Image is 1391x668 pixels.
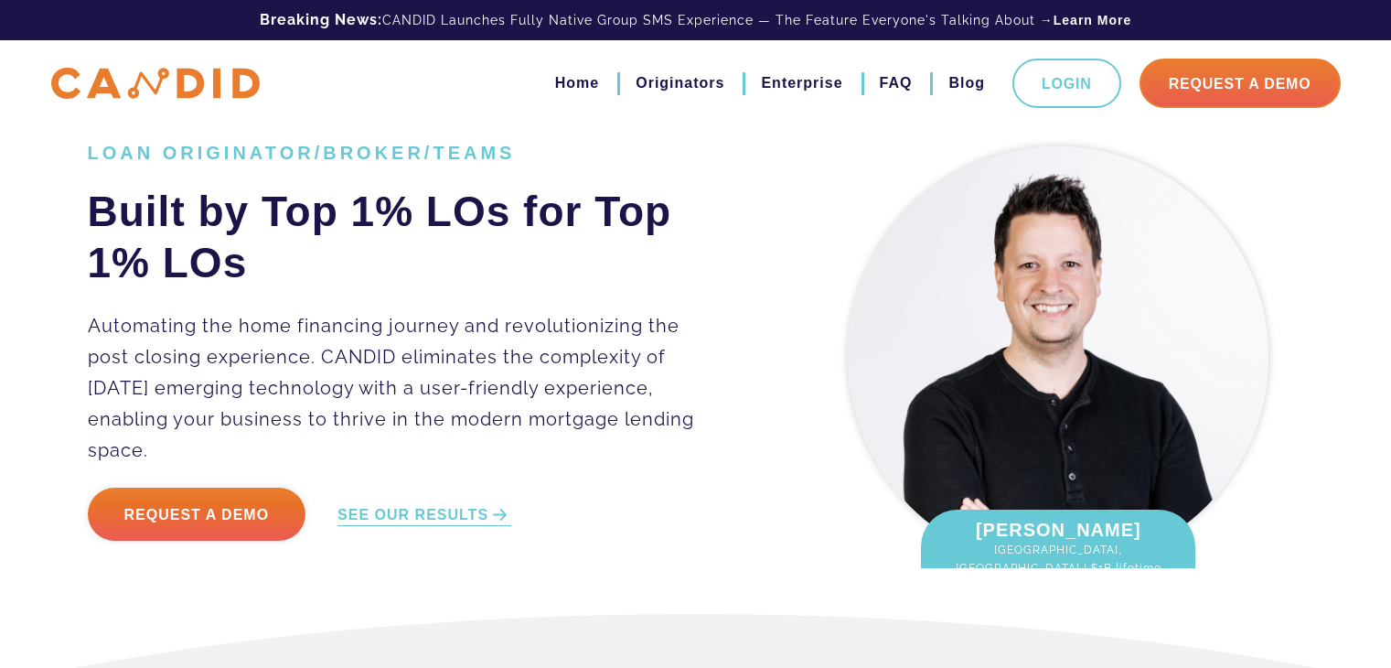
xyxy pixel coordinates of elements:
a: FAQ [880,68,913,99]
a: Login [1012,59,1121,108]
a: Request a Demo [88,488,306,541]
h1: LOAN ORIGINATOR/BROKER/TEAMS [88,142,722,164]
span: [GEOGRAPHIC_DATA], [GEOGRAPHIC_DATA] | $1B lifetime fundings [939,541,1177,596]
a: Originators [636,68,724,99]
div: [PERSON_NAME] [921,510,1195,605]
img: CANDID APP [51,68,260,100]
a: Home [555,68,599,99]
a: SEE OUR RESULTS [337,505,511,526]
h2: Built by Top 1% LOs for Top 1% LOs [88,186,722,288]
a: Enterprise [761,68,842,99]
a: Learn More [1054,11,1131,29]
b: Breaking News: [260,11,382,28]
a: Blog [948,68,985,99]
p: Automating the home financing journey and revolutionizing the post closing experience. CANDID eli... [88,310,722,466]
a: Request A Demo [1140,59,1341,108]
